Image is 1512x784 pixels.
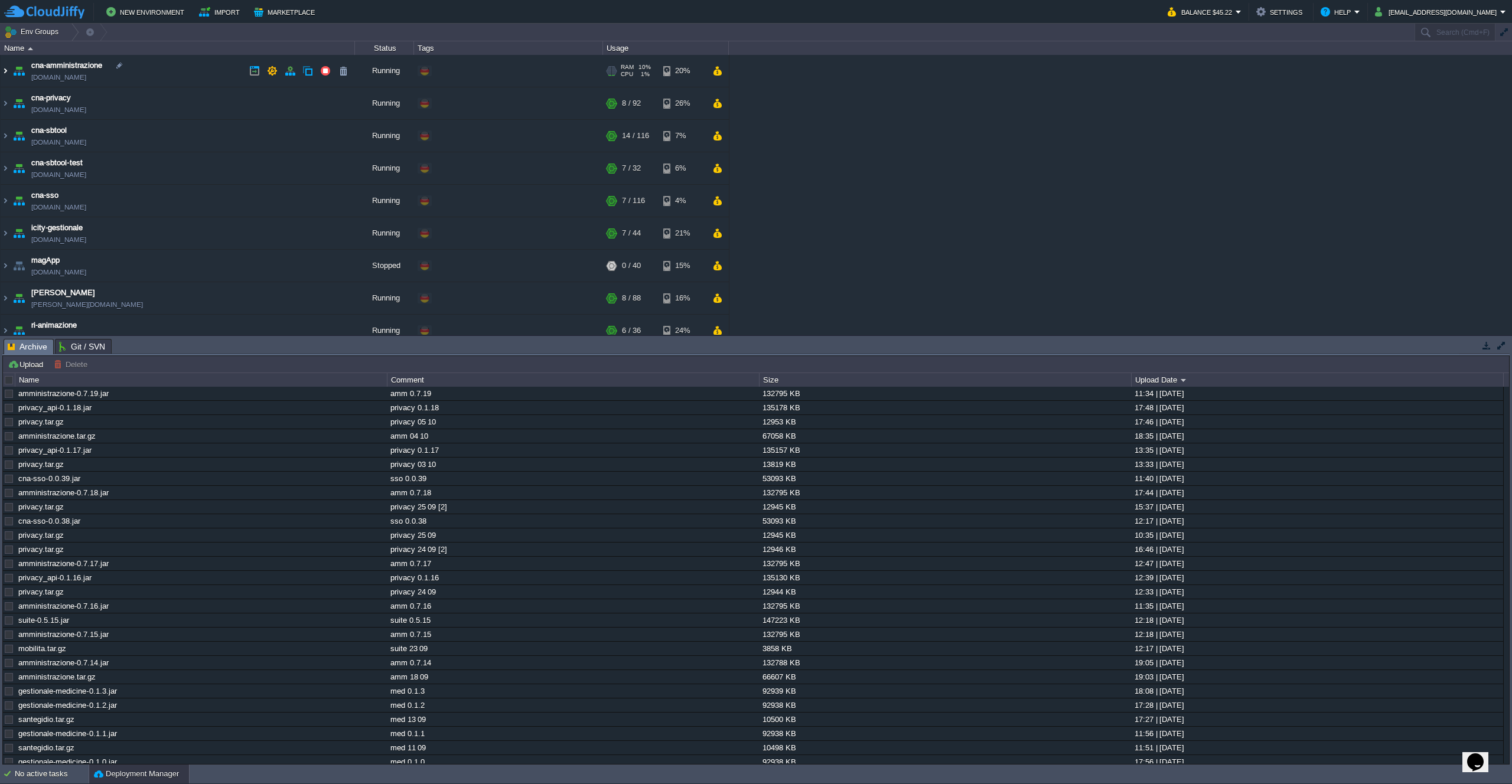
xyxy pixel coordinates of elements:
[1132,670,1503,684] div: 19:03 | [DATE]
[387,500,758,514] div: privacy 25 09 [2]
[387,443,758,457] div: privacy 0.1.17
[1,120,10,152] img: AMDAwAAAACH5BAEAAAAALAAAAAABAAEAAAICRAEAOw==
[1132,458,1503,471] div: 13:33 | [DATE]
[387,713,758,726] div: med 13 09
[11,185,27,217] img: AMDAwAAAACH5BAEAAAAALAAAAAABAAEAAAICRAEAOw==
[387,599,758,613] div: amm 0.7.16
[387,727,758,740] div: med 0.1.1
[199,5,243,19] button: Import
[1132,571,1503,584] div: 12:39 | [DATE]
[11,152,27,184] img: AMDAwAAAACH5BAEAAAAALAAAAAABAAEAAAICRAEAOw==
[11,217,27,249] img: AMDAwAAAACH5BAEAAAAALAAAAAABAAEAAAICRAEAOw==
[1132,684,1503,698] div: 18:08 | [DATE]
[8,339,47,354] span: Archive
[1132,443,1503,457] div: 13:35 | [DATE]
[622,185,645,217] div: 7 / 116
[760,585,1130,599] div: 12944 KB
[18,644,66,653] a: mobilita.tar.gz
[18,602,109,610] a: amministrazione-0.7.16.jar
[18,573,92,582] a: privacy_api-0.1.16.jar
[11,315,27,347] img: AMDAwAAAACH5BAEAAAAALAAAAAABAAEAAAICRAEAOw==
[622,282,641,314] div: 8 / 88
[388,373,759,387] div: Comment
[760,401,1130,414] div: 135178 KB
[760,656,1130,669] div: 132788 KB
[760,727,1130,740] div: 92938 KB
[18,687,117,695] a: gestionale-medicine-0.1.3.jar
[1132,514,1503,528] div: 12:17 | [DATE]
[355,282,414,314] div: Running
[1256,5,1306,19] button: Settings
[1132,727,1503,740] div: 11:56 | [DATE]
[760,670,1130,684] div: 66607 KB
[18,488,109,497] a: amministrazione-0.7.18.jar
[760,628,1130,641] div: 132795 KB
[387,429,758,443] div: amm 04 10
[1,315,10,347] img: AMDAwAAAACH5BAEAAAAALAAAAAABAAEAAAICRAEAOw==
[1,185,10,217] img: AMDAwAAAACH5BAEAAAAALAAAAAABAAEAAAICRAEAOw==
[59,339,105,354] span: Git / SVN
[760,698,1130,712] div: 92938 KB
[622,87,641,119] div: 8 / 92
[54,359,91,370] button: Delete
[11,250,27,282] img: AMDAwAAAACH5BAEAAAAALAAAAAABAAEAAAICRAEAOw==
[760,741,1130,754] div: 10498 KB
[760,713,1130,726] div: 10500 KB
[387,557,758,570] div: amm 0.7.17
[94,768,179,780] button: Deployment Manager
[31,201,86,213] a: [DOMAIN_NAME]
[760,528,1130,542] div: 12945 KB
[387,514,758,528] div: sso 0.0.38
[31,287,95,299] a: [PERSON_NAME]
[760,443,1130,457] div: 135157 KB
[15,765,89,783] div: No active tasks
[387,741,758,754] div: med 11 09
[760,557,1130,570] div: 132795 KB
[355,120,414,152] div: Running
[760,387,1130,400] div: 132795 KB
[355,185,414,217] div: Running
[387,755,758,769] div: med 0.1.0
[387,684,758,698] div: med 0.1.3
[18,460,64,469] a: privacy.tar.gz
[1375,5,1500,19] button: [EMAIL_ADDRESS][DOMAIN_NAME]
[387,528,758,542] div: privacy 25 09
[760,458,1130,471] div: 13819 KB
[355,217,414,249] div: Running
[387,656,758,669] div: amm 0.7.14
[1321,5,1354,19] button: Help
[1132,585,1503,599] div: 12:33 | [DATE]
[31,222,83,234] a: icity-gestionale
[31,234,86,246] a: [DOMAIN_NAME]
[387,401,758,414] div: privacy 0.1.18
[1132,656,1503,669] div: 19:05 | [DATE]
[663,55,702,87] div: 20%
[415,41,602,55] div: Tags
[18,446,92,455] a: privacy_api-0.1.17.jar
[31,266,86,278] a: [DOMAIN_NAME]
[16,373,387,387] div: Name
[1132,613,1503,627] div: 12:18 | [DATE]
[1,55,10,87] img: AMDAwAAAACH5BAEAAAAALAAAAAABAAEAAAICRAEAOw==
[387,585,758,599] div: privacy 24 09
[18,517,80,525] a: cna-sso-0.0.38.jar
[760,642,1130,655] div: 3858 KB
[1132,429,1503,443] div: 18:35 | [DATE]
[621,64,634,71] span: RAM
[760,500,1130,514] div: 12945 KB
[355,250,414,282] div: Stopped
[11,55,27,87] img: AMDAwAAAACH5BAEAAAAALAAAAAABAAEAAAICRAEAOw==
[622,250,641,282] div: 0 / 40
[18,743,74,752] a: santegidio.tar.gz
[387,387,758,400] div: amm 0.7.19
[1462,737,1500,772] iframe: chat widget
[760,514,1130,528] div: 53093 KB
[760,486,1130,499] div: 132795 KB
[18,672,96,681] a: amministrazione.tar.gz
[1132,500,1503,514] div: 15:37 | [DATE]
[387,698,758,712] div: med 0.1.2
[1,217,10,249] img: AMDAwAAAACH5BAEAAAAALAAAAAABAAEAAAICRAEAOw==
[31,299,143,311] a: [PERSON_NAME][DOMAIN_NAME]
[1132,543,1503,556] div: 16:46 | [DATE]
